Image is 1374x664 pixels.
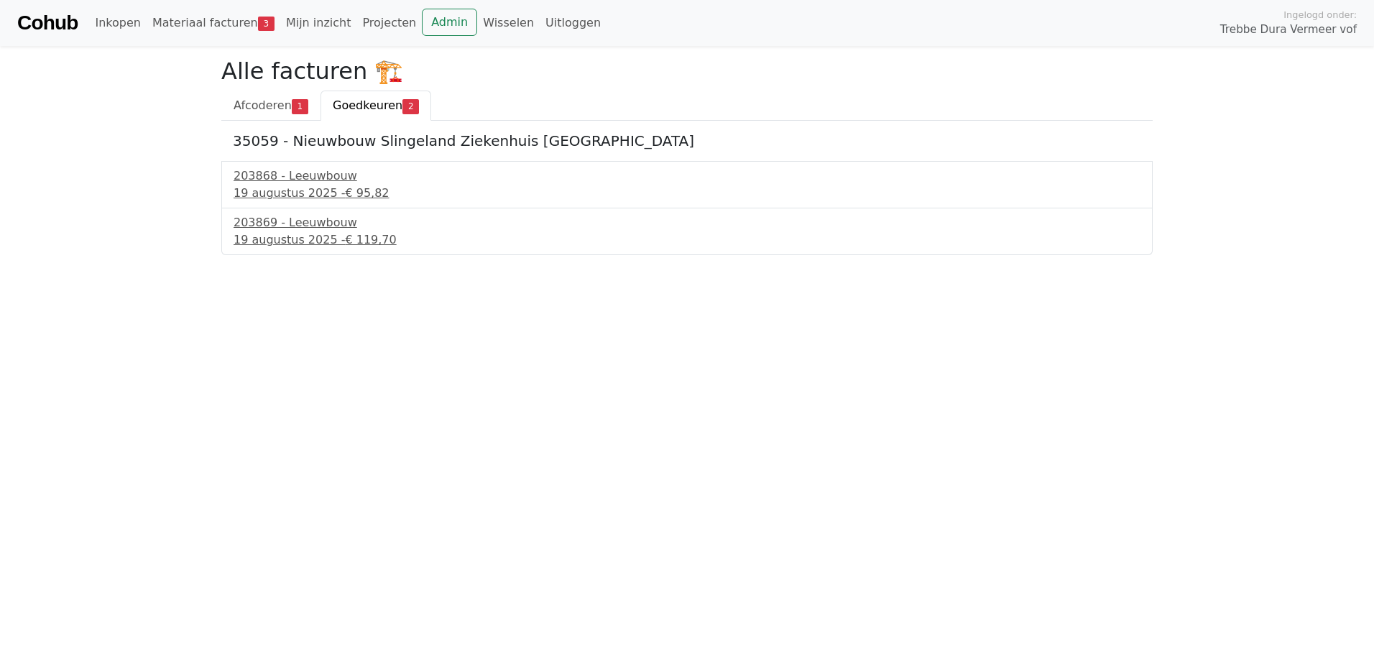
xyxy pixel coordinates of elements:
div: 19 augustus 2025 - [234,185,1140,202]
a: Goedkeuren2 [321,91,431,121]
a: Afcoderen1 [221,91,321,121]
span: Afcoderen [234,98,292,112]
a: Wisselen [477,9,540,37]
a: 203868 - Leeuwbouw19 augustus 2025 -€ 95,82 [234,167,1140,202]
div: 19 augustus 2025 - [234,231,1140,249]
a: Cohub [17,6,78,40]
span: Trebbe Dura Vermeer vof [1220,22,1357,38]
a: Admin [422,9,477,36]
h2: Alle facturen 🏗️ [221,57,1153,85]
span: 1 [292,99,308,114]
h5: 35059 - Nieuwbouw Slingeland Ziekenhuis [GEOGRAPHIC_DATA] [233,132,1141,149]
span: Ingelogd onder: [1283,8,1357,22]
span: 2 [402,99,419,114]
a: Inkopen [89,9,146,37]
span: Goedkeuren [333,98,402,112]
a: Mijn inzicht [280,9,357,37]
a: Materiaal facturen3 [147,9,280,37]
span: € 95,82 [345,186,389,200]
a: Uitloggen [540,9,607,37]
a: Projecten [356,9,422,37]
span: 3 [258,17,275,31]
span: € 119,70 [345,233,396,246]
div: 203868 - Leeuwbouw [234,167,1140,185]
a: 203869 - Leeuwbouw19 augustus 2025 -€ 119,70 [234,214,1140,249]
div: 203869 - Leeuwbouw [234,214,1140,231]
